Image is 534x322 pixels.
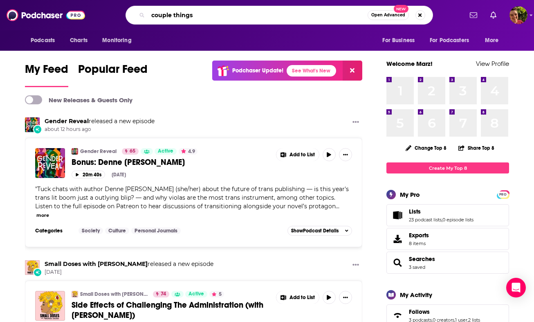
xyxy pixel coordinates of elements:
a: Create My Top 8 [386,162,509,173]
a: 74 [153,291,169,297]
span: Lists [386,204,509,226]
span: Tuck chats with author Denne [PERSON_NAME] (she/her) about the future of trans publishing — is th... [35,185,349,210]
button: 5 [209,291,224,297]
h3: released a new episode [45,117,155,125]
span: Charts [70,35,88,46]
span: [DATE] [45,269,213,276]
span: " [35,185,349,210]
a: Charts [65,33,92,48]
button: Show More Button [339,148,352,161]
button: Show More Button [349,117,362,128]
a: See What's New [287,65,336,77]
button: Change Top 8 [401,143,451,153]
span: Logged in as Marz [509,6,527,24]
a: Active [185,291,207,297]
span: Exports [409,232,429,239]
span: Active [188,290,204,298]
div: [DATE] [112,172,126,178]
span: about 12 hours ago [45,126,155,133]
input: Search podcasts, credits, & more... [148,9,368,22]
span: 8 items [409,241,429,246]
div: My Activity [400,291,432,299]
a: Gender Reveal [45,117,89,125]
a: Exports [386,228,509,250]
button: Show profile menu [509,6,527,24]
button: ShowPodcast Details [287,226,352,236]
span: Bonus: Denne [PERSON_NAME] [72,157,185,167]
span: Show Podcast Details [291,228,339,234]
a: Side Effects of Challenging The Administration (with [PERSON_NAME]) [72,300,270,320]
div: My Pro [400,191,420,198]
span: Follows [409,308,430,315]
span: Add to List [289,295,315,301]
a: Active [155,148,177,155]
span: For Podcasters [430,35,469,46]
a: Show notifications dropdown [487,8,500,22]
a: Small Doses with Amanda Seales [45,260,148,268]
a: 3 saved [409,264,425,270]
span: Active [158,147,173,155]
h3: Categories [35,227,72,234]
span: ... [336,203,339,210]
a: Small Doses with [PERSON_NAME] [80,291,148,297]
a: Searches [389,257,406,268]
div: New Episode [33,268,42,277]
a: View Profile [476,60,509,68]
a: Gender Reveal [80,148,117,155]
img: Gender Reveal [25,117,40,132]
span: , [442,217,442,223]
button: Show More Button [349,260,362,270]
span: Add to List [289,152,315,158]
img: Bonus: Denne Michele Norris [35,148,65,178]
span: Podcasts [31,35,55,46]
button: more [36,212,49,219]
a: New Releases & Guests Only [25,95,132,104]
a: Lists [409,208,473,215]
span: More [485,35,499,46]
div: Open Intercom Messenger [506,278,526,297]
button: open menu [479,33,509,48]
img: User Profile [509,6,527,24]
a: Show notifications dropdown [467,8,480,22]
a: Welcome Marz! [386,60,433,68]
button: open menu [424,33,481,48]
div: New Episode [33,125,42,134]
a: 0 episode lists [442,217,473,223]
button: Show More Button [276,291,319,304]
span: 74 [161,290,166,298]
div: Search podcasts, credits, & more... [126,6,433,25]
a: 23 podcast lists [409,217,442,223]
a: Personal Journals [131,227,181,234]
span: Exports [389,233,406,245]
a: Follows [409,308,480,315]
a: Culture [105,227,129,234]
a: PRO [498,191,508,197]
span: 65 [130,147,135,155]
img: Side Effects of Challenging The Administration (with Prem Thakker) [35,291,65,321]
span: PRO [498,191,508,198]
button: Open AdvancedNew [368,10,409,20]
span: Monitoring [102,35,131,46]
button: 4.9 [179,148,197,155]
p: Podchaser Update! [232,67,283,74]
span: New [394,5,408,13]
a: Bonus: Denne [PERSON_NAME] [72,157,270,167]
img: Gender Reveal [72,148,78,155]
img: Podchaser - Follow, Share and Rate Podcasts [7,7,85,23]
button: open menu [96,33,142,48]
img: Small Doses with Amanda Seales [72,291,78,297]
a: Society [79,227,103,234]
a: Searches [409,255,435,263]
a: 65 [122,148,139,155]
span: My Feed [25,62,68,81]
img: Small Doses with Amanda Seales [25,260,40,275]
span: Open Advanced [371,13,405,17]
